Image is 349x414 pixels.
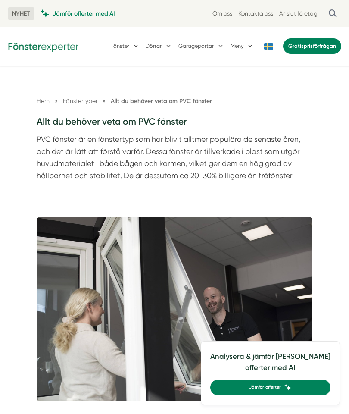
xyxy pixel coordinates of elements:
a: Hem [37,97,50,104]
span: » [55,96,58,106]
span: NYHET [8,7,34,20]
span: Fönstertyper [63,97,97,104]
a: Anslut företag [279,9,318,18]
span: Gratis [288,43,304,49]
img: PVC fönster [37,217,313,401]
nav: Breadcrumb [37,96,313,106]
button: Garageportar [178,36,224,56]
a: Allt du behöver veta om PVC fönster [111,97,212,105]
button: Meny [231,36,254,56]
a: Om oss [212,9,232,18]
a: Jämför offerter [210,379,330,395]
button: Dörrar [146,36,172,56]
span: » [103,96,106,106]
p: PVC fönster är en fönstertyp som har blivit alltmer populära de senaste åren, och det är lätt att... [37,134,313,185]
span: Jämför offerter med AI [53,9,115,18]
a: Kontakta oss [238,9,273,18]
span: Jämför offerter [249,384,281,391]
h4: Analysera & jämför [PERSON_NAME] offerter med AI [210,351,330,379]
h1: Allt du behöver veta om PVC fönster [37,116,313,134]
a: Fönstertyper [63,97,99,104]
img: Fönsterexperter Logotyp [8,40,79,52]
a: Gratisprisförfrågan [283,38,341,54]
a: Jämför offerter med AI [41,9,115,18]
button: Fönster [110,36,140,56]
